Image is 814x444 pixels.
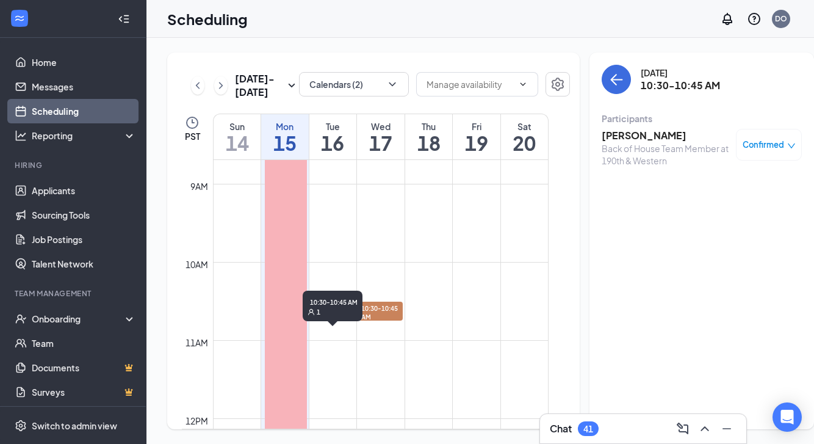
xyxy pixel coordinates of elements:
[15,313,27,325] svg: UserCheck
[641,67,720,79] div: [DATE]
[183,258,211,271] div: 10am
[453,114,500,159] a: September 19, 2025
[405,120,453,133] div: Thu
[775,13,787,24] div: DO
[747,12,762,26] svg: QuestionInfo
[13,12,26,24] svg: WorkstreamLogo
[405,133,453,153] h1: 18
[602,129,730,142] h3: [PERSON_NAME]
[15,129,27,142] svg: Analysis
[214,120,261,133] div: Sun
[309,133,357,153] h1: 16
[183,414,211,428] div: 12pm
[261,120,309,133] div: Mon
[32,50,136,75] a: Home
[773,402,802,432] div: Open Intercom Messenger
[32,331,136,355] a: Team
[317,308,320,316] span: 1
[191,76,204,95] button: ChevronLeft
[15,160,134,170] div: Hiring
[453,120,500,133] div: Fri
[602,65,631,94] button: back-button
[583,424,593,434] div: 41
[550,77,565,92] svg: Settings
[299,72,409,96] button: Calendars (2)ChevronDown
[546,72,570,99] a: Settings
[32,203,136,227] a: Sourcing Tools
[185,130,200,142] span: PST
[518,79,528,89] svg: ChevronDown
[609,72,624,87] svg: ArrowLeft
[185,115,200,130] svg: Clock
[697,421,712,436] svg: ChevronUp
[308,296,358,308] span: 10:30-10:45 AM
[719,421,734,436] svg: Minimize
[32,420,117,432] div: Switch to admin view
[32,227,136,252] a: Job Postings
[188,180,211,193] div: 9am
[32,355,136,380] a: DocumentsCrown
[427,78,513,91] input: Manage availability
[284,78,299,93] svg: SmallChevronDown
[32,178,136,203] a: Applicants
[405,114,453,159] a: September 18, 2025
[15,420,27,432] svg: Settings
[32,313,126,325] div: Onboarding
[118,13,130,25] svg: Collapse
[501,120,548,133] div: Sat
[261,133,309,153] h1: 15
[214,76,228,95] button: ChevronRight
[501,114,548,159] a: September 20, 2025
[717,419,737,439] button: Minimize
[357,120,405,133] div: Wed
[787,142,796,150] span: down
[546,72,570,96] button: Settings
[359,302,403,322] span: 10:30-10:45 AM
[32,99,136,123] a: Scheduling
[215,78,227,93] svg: ChevronRight
[32,380,136,404] a: SurveysCrown
[309,120,357,133] div: Tue
[695,419,715,439] button: ChevronUp
[261,114,309,159] a: September 15, 2025
[453,133,500,153] h1: 19
[720,12,735,26] svg: Notifications
[743,139,784,151] span: Confirmed
[357,133,405,153] h1: 17
[183,336,211,349] div: 11am
[602,112,802,125] div: Participants
[602,142,730,167] div: Back of House Team Member at 190th & Western
[167,9,248,29] h1: Scheduling
[309,114,357,159] a: September 16, 2025
[32,75,136,99] a: Messages
[192,78,204,93] svg: ChevronLeft
[673,419,693,439] button: ComposeMessage
[15,288,134,299] div: Team Management
[308,308,315,316] svg: User
[357,114,405,159] a: September 17, 2025
[386,78,398,90] svg: ChevronDown
[235,72,284,99] h3: [DATE] - [DATE]
[641,79,720,92] h3: 10:30-10:45 AM
[32,252,136,276] a: Talent Network
[550,422,572,435] h3: Chat
[214,114,261,159] a: September 14, 2025
[501,133,548,153] h1: 20
[675,421,690,436] svg: ComposeMessage
[32,129,137,142] div: Reporting
[214,133,261,153] h1: 14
